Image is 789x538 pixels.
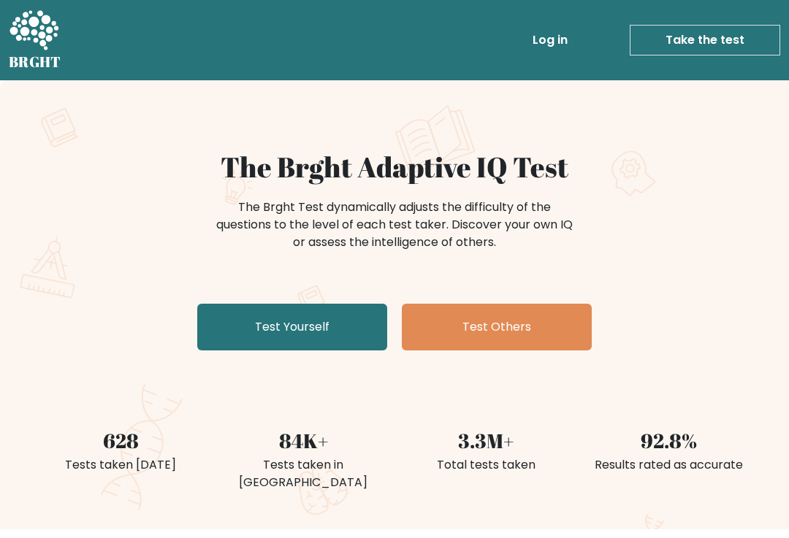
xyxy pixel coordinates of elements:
[38,150,751,184] h1: The Brght Adaptive IQ Test
[586,426,751,456] div: 92.8%
[527,26,573,55] a: Log in
[221,456,386,491] div: Tests taken in [GEOGRAPHIC_DATA]
[38,456,203,474] div: Tests taken [DATE]
[402,304,592,350] a: Test Others
[630,25,780,55] a: Take the test
[403,426,568,456] div: 3.3M+
[197,304,387,350] a: Test Yourself
[38,426,203,456] div: 628
[221,426,386,456] div: 84K+
[403,456,568,474] div: Total tests taken
[212,199,577,251] div: The Brght Test dynamically adjusts the difficulty of the questions to the level of each test take...
[9,53,61,71] h5: BRGHT
[9,6,61,74] a: BRGHT
[586,456,751,474] div: Results rated as accurate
